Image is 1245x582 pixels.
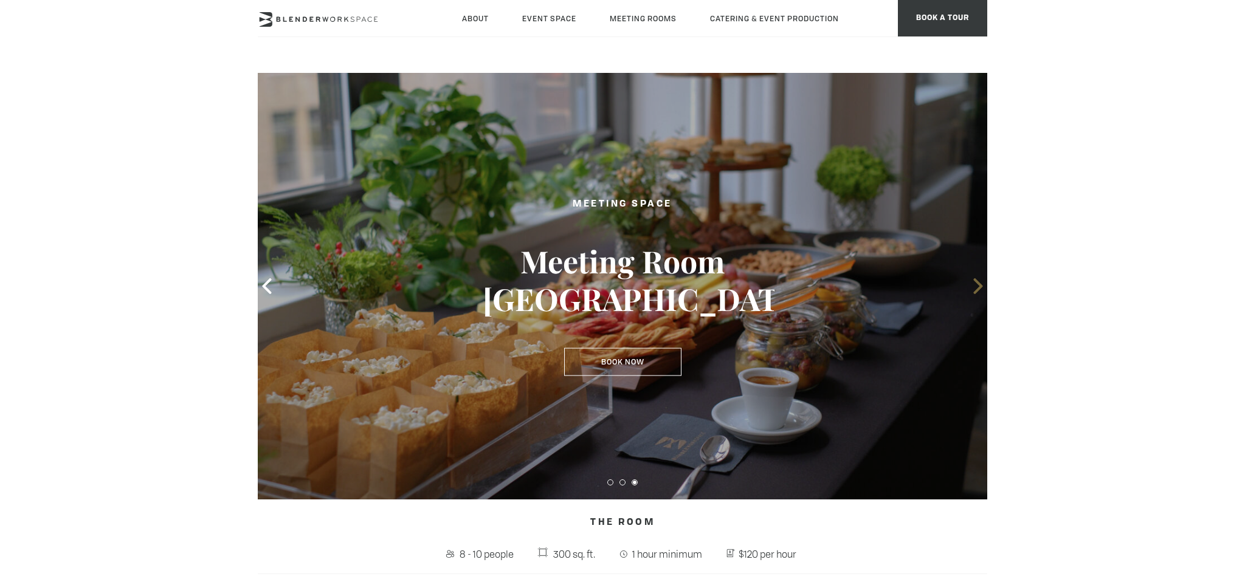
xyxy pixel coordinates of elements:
[483,197,762,212] h2: Meeting Space
[483,242,762,318] h3: Meeting Room [GEOGRAPHIC_DATA]
[457,544,517,564] span: 8 - 10 people
[736,544,800,564] span: $120 per hour
[1184,524,1245,582] iframe: Chat Widget
[629,544,705,564] span: 1 hour minimum
[550,544,598,564] span: 300 sq. ft.
[564,348,681,376] a: Book Now
[258,512,987,535] h4: The Room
